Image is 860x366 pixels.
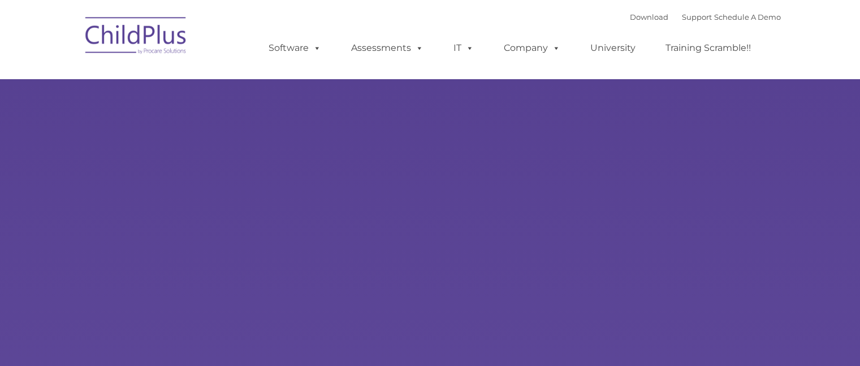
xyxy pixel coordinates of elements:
[492,37,572,59] a: Company
[630,12,668,21] a: Download
[630,12,781,21] font: |
[654,37,762,59] a: Training Scramble!!
[340,37,435,59] a: Assessments
[579,37,647,59] a: University
[714,12,781,21] a: Schedule A Demo
[80,9,193,66] img: ChildPlus by Procare Solutions
[682,12,712,21] a: Support
[257,37,332,59] a: Software
[442,37,485,59] a: IT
